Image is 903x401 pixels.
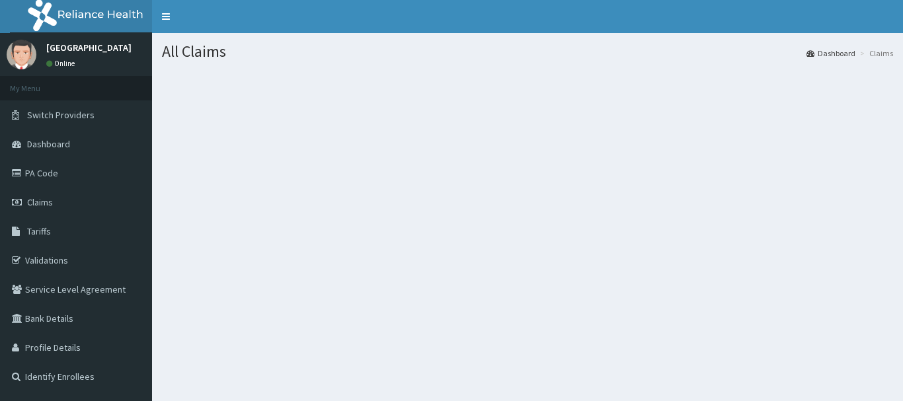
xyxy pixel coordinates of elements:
[857,48,893,59] li: Claims
[46,43,132,52] p: [GEOGRAPHIC_DATA]
[806,48,855,59] a: Dashboard
[27,109,95,121] span: Switch Providers
[7,40,36,69] img: User Image
[27,138,70,150] span: Dashboard
[27,225,51,237] span: Tariffs
[46,59,78,68] a: Online
[162,43,893,60] h1: All Claims
[27,196,53,208] span: Claims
